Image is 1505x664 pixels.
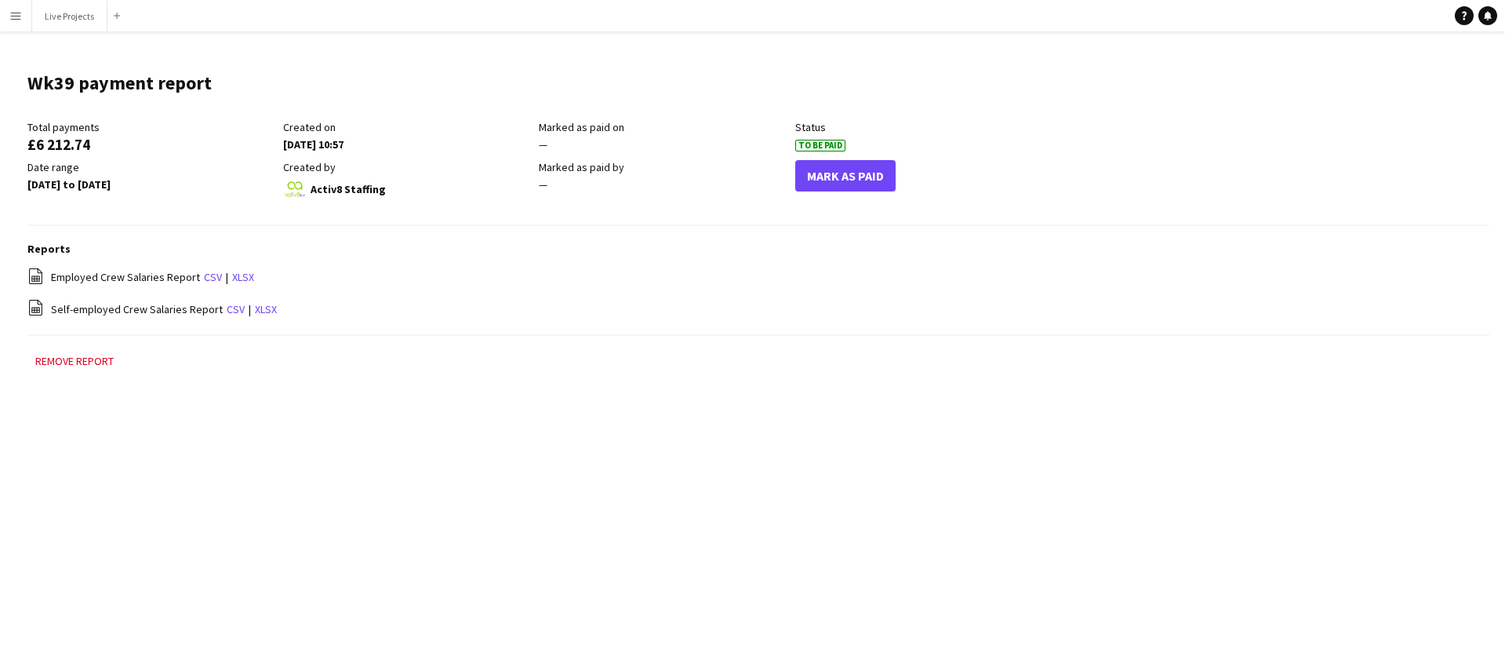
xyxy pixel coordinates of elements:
div: | [27,268,1489,287]
span: Self-employed Crew Salaries Report [51,302,223,316]
a: xlsx [232,270,254,284]
span: Employed Crew Salaries Report [51,270,200,284]
div: Created by [283,160,531,174]
div: | [27,299,1489,319]
a: csv [227,302,245,316]
button: Live Projects [32,1,107,31]
a: xlsx [255,302,277,316]
div: Total payments [27,120,275,134]
div: Status [795,120,1043,134]
button: Remove report [27,352,122,370]
span: — [539,177,547,192]
span: To Be Paid [795,140,845,151]
div: Created on [283,120,531,134]
div: Marked as paid by [539,160,787,174]
div: [DATE] 10:57 [283,137,531,151]
span: — [539,137,547,151]
div: Date range [27,160,275,174]
h3: Reports [27,242,1489,256]
div: Marked as paid on [539,120,787,134]
div: £6 212.74 [27,137,275,151]
a: csv [204,270,222,284]
div: Activ8 Staffing [283,177,531,201]
button: Mark As Paid [795,160,896,192]
h1: Wk39 payment report [27,71,212,95]
div: [DATE] to [DATE] [27,177,275,192]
